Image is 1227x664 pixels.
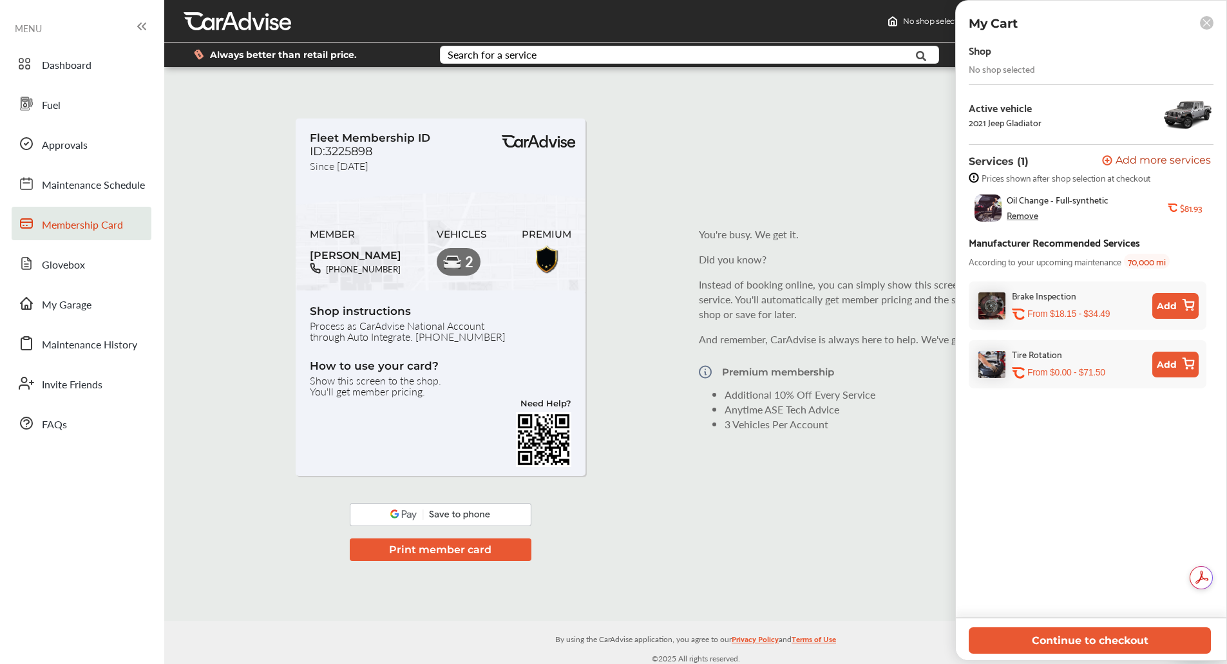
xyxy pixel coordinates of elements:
[12,47,151,81] a: Dashboard
[516,412,571,468] img: validBarcode.04db607d403785ac2641.png
[442,252,462,273] img: car-premium.a04fffcd.svg
[903,16,967,26] span: No shop selected
[1007,210,1038,220] div: Remove
[1116,155,1211,167] span: Add more services
[12,366,151,400] a: Invite Friends
[978,351,1005,378] img: tire-rotation-thumb.jpg
[321,263,401,275] span: [PHONE_NUMBER]
[1027,366,1105,379] p: From $0.00 - $71.50
[194,49,204,60] img: dollor_label_vector.a70140d1.svg
[42,137,88,154] span: Approvals
[12,327,151,360] a: Maintenance History
[722,366,834,377] p: Premium membership
[699,227,1203,242] p: You're busy. We get it.
[42,177,145,194] span: Maintenance Schedule
[310,305,571,320] span: Shop instructions
[310,158,368,169] span: Since [DATE]
[310,375,571,386] span: Show this screen to the shop.
[310,320,571,342] span: Process as CarAdvise National Account through Auto Integrate. [PHONE_NUMBER]
[1152,352,1199,377] button: Add
[699,357,712,387] img: Vector.a173687b.svg
[350,503,531,526] img: googlePay.a08318fe.svg
[969,117,1042,128] div: 2021 Jeep Gladiator
[1027,308,1110,320] p: From $18.15 - $34.49
[42,97,61,114] span: Fuel
[1162,95,1213,134] img: 13674_st0640_046.jpg
[1102,155,1211,167] button: Add more services
[310,144,372,158] span: ID:3225898
[1007,194,1108,205] span: Oil Change - Full-synthetic
[520,400,571,412] a: Need Help?
[310,245,401,263] span: [PERSON_NAME]
[699,252,1203,267] p: Did you know?
[448,50,537,60] div: Search for a service
[500,135,577,148] img: BasicPremiumLogo.8d547ee0.svg
[1012,346,1062,361] div: Tire Rotation
[699,277,1203,321] p: Instead of booking online, you can simply show this screen (or printed card) to the shop when you...
[982,173,1150,183] span: Prices shown after shop selection at checkout
[1180,203,1202,213] b: $81.93
[969,627,1211,654] button: Continue to checkout
[42,297,91,314] span: My Garage
[532,243,561,274] img: Premiumbadge.10c2a128.svg
[969,155,1029,167] p: Services (1)
[969,41,991,59] div: Shop
[969,254,1121,269] span: According to your upcoming maintenance
[978,292,1005,319] img: brake-inspection-thumb.jpg
[522,229,571,240] span: PREMIUM
[310,229,401,240] span: MEMBER
[969,102,1042,113] div: Active vehicle
[792,632,836,652] a: Terms of Use
[1102,155,1213,167] a: Add more services
[12,127,151,160] a: Approvals
[437,229,486,240] span: VEHICLES
[725,417,1203,432] li: 3 Vehicles Per Account
[12,87,151,120] a: Fuel
[969,173,979,183] img: info-strock.ef5ea3fe.svg
[12,287,151,320] a: My Garage
[1152,293,1199,319] button: Add
[350,542,531,556] a: Print member card
[12,406,151,440] a: FAQs
[42,377,102,394] span: Invite Friends
[969,233,1140,251] div: Manufacturer Recommended Services
[1124,254,1170,269] span: 70,000 mi
[464,254,473,270] span: 2
[42,57,91,74] span: Dashboard
[210,50,357,59] span: Always better than retail price.
[42,337,137,354] span: Maintenance History
[725,387,1203,402] li: Additional 10% Off Every Service
[12,167,151,200] a: Maintenance Schedule
[310,131,430,144] span: Fleet Membership ID
[15,23,42,33] span: MENU
[12,247,151,280] a: Glovebox
[725,402,1203,417] li: Anytime ASE Tech Advice
[310,359,571,375] span: How to use your card?
[310,263,321,274] img: phone-black.37208b07.svg
[42,417,67,433] span: FAQs
[310,386,571,397] span: You'll get member pricing.
[42,257,85,274] span: Glovebox
[42,217,123,234] span: Membership Card
[969,64,1035,74] div: No shop selected
[888,16,898,26] img: header-home-logo.8d720a4f.svg
[12,207,151,240] a: Membership Card
[975,194,1002,222] img: oil-change-thumb.jpg
[699,332,1203,346] p: And remember, CarAdvise is always here to help. We've got your back.
[1012,288,1076,303] div: Brake Inspection
[732,632,779,652] a: Privacy Policy
[969,16,1018,31] p: My Cart
[164,632,1227,645] p: By using the CarAdvise application, you agree to our and
[350,538,531,561] button: Print member card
